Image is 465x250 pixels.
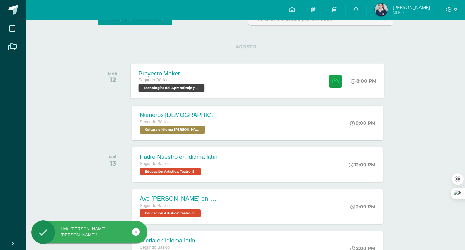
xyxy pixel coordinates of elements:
[393,4,430,10] span: [PERSON_NAME]
[109,155,116,159] div: MIÉ
[140,168,201,175] span: Educación Artística: Teatro 'B'
[139,78,169,82] span: Segundo Básico
[139,84,205,92] span: Tecnologías del Aprendizaje y la Comunicación 'B'
[140,154,217,160] div: Padre Nuestro en idioma latín
[140,120,170,124] span: Segundo Básico
[109,159,116,167] div: 13
[140,112,218,119] div: Numeros [DEMOGRAPHIC_DATA] en Kaqchikel
[140,237,202,244] div: Gloria en idioma latín
[351,78,377,84] div: 8:00 PM
[139,70,206,77] div: Proyecto Maker
[140,161,170,166] span: Segundo Básico
[108,71,117,76] div: MAR
[140,209,201,217] span: Educación Artística: Teatro 'B'
[140,203,170,208] span: Segundo Básico
[375,3,388,16] img: 84a82ff9e32286eee157f599e5e99c65.png
[393,10,430,15] span: Mi Perfil
[108,76,117,84] div: 12
[31,226,147,238] div: Hola [PERSON_NAME], [PERSON_NAME]!
[350,120,375,126] div: 9:00 PM
[225,44,267,50] span: AGOSTO
[350,204,375,209] div: 2:00 PM
[140,195,218,202] div: Ave [PERSON_NAME] en idioma latín
[140,245,170,250] span: Segundo Básico
[349,162,375,168] div: 12:00 PM
[140,126,205,134] span: Cultura e Idioma Maya Garífuna o Xinca 'B'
